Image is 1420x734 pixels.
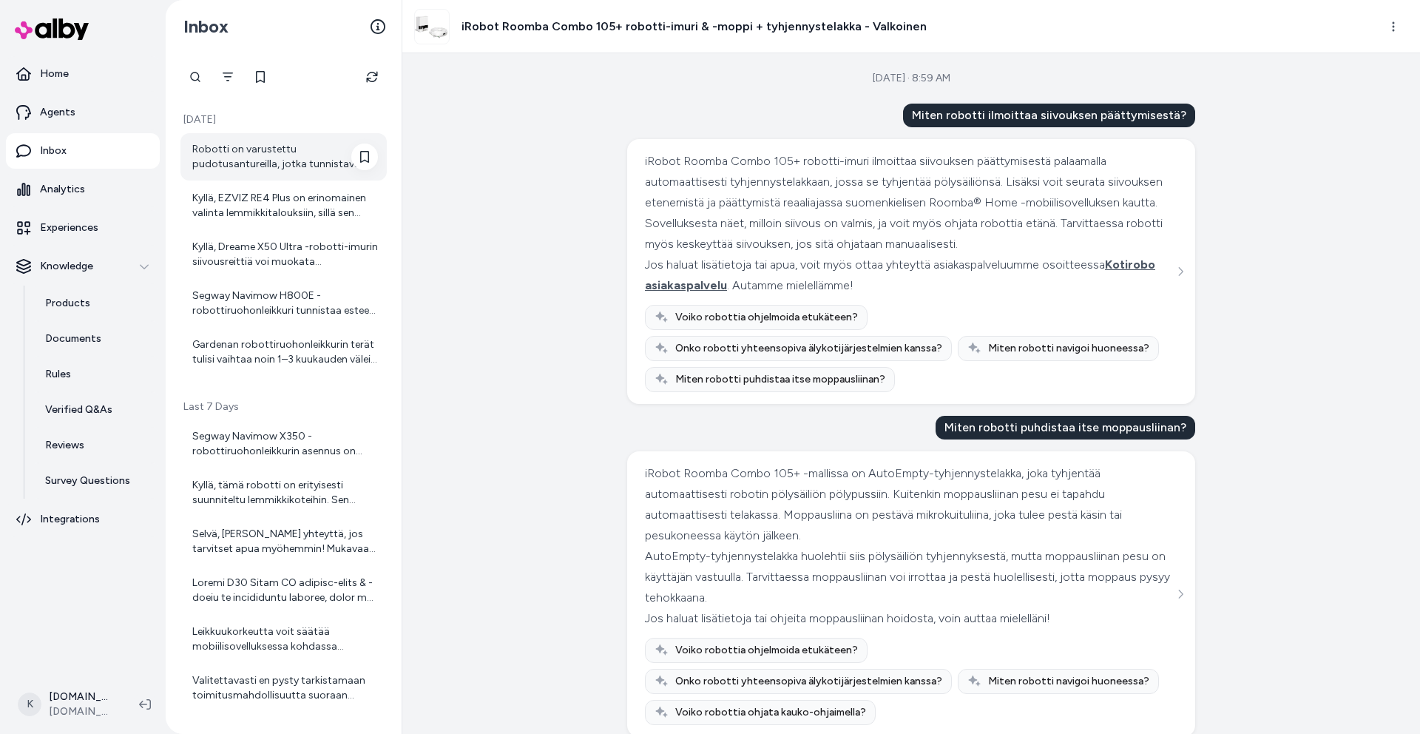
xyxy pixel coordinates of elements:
a: Verified Q&As [30,392,160,428]
div: Gardenan robottiruohonleikkurin terät tulisi vaihtaa noin 1–3 kuukauden välein tai tarvittaessa u... [192,337,378,367]
div: Loremi D30 Sitam CO adipisc-elits & -doeiu te incididuntu laboree, dolor ma aliquae admin veniamq... [192,576,378,605]
a: Kyllä, Dreame X50 Ultra -robotti-imurin siivousreittiä voi muokata mobiilisovelluksen kautta. Sov... [180,231,387,278]
span: Miten robotti puhdistaa itse moppausliinan? [675,372,885,387]
div: Jos haluat lisätietoja tai apua, voit myös ottaa yhteyttä asiakaspalveluumme osoitteessa . Autamm... [645,255,1174,296]
span: Miten robotti navigoi huoneessa? [988,341,1149,356]
p: Verified Q&As [45,403,112,417]
a: Inbox [6,133,160,169]
span: [DOMAIN_NAME] [49,704,115,719]
div: Valitettavasti en pysty tarkistamaan toimitusmahdollisuutta suoraan osoitteella. Suosittelen tark... [192,673,378,703]
p: Experiences [40,220,98,235]
div: Leikkuukorkeutta voit säätää mobiilisovelluksessa kohdassa Asetukset > RUOHONLEIKKURI > Leikkuuko... [192,624,378,654]
p: Home [40,67,69,81]
a: Experiences [6,210,160,246]
div: Miten robotti ilmoittaa siivouksen päättymisestä? [903,104,1195,127]
h2: Inbox [183,16,229,38]
p: Reviews [45,438,84,453]
div: Kyllä, tämä robotti on erityisesti suunniteltu lemmikkikoteihin. Sen TriCut 3.0 -pääharja leikkaa... [192,478,378,508]
div: AutoEmpty-tyhjennystelakka huolehtii siis pölysäiliön tyhjennyksestä, mutta moppausliinan pesu on... [645,546,1174,608]
div: Miten robotti puhdistaa itse moppausliinan? [936,416,1195,440]
a: Home [6,56,160,92]
a: Analytics [6,172,160,207]
span: Onko robotti yhteensopiva älykotijärjestelmien kanssa? [675,341,942,356]
div: Kyllä, EZVIZ RE4 Plus on erinomainen valinta lemmikkitalouksiin, sillä sen voimakas imuteho poist... [192,191,378,220]
p: Documents [45,331,101,346]
div: Selvä, [PERSON_NAME] yhteyttä, jos tarvitset apua myöhemmin! Mukavaa päivänjatkoa! [192,527,378,556]
button: See more [1171,263,1189,280]
h3: iRobot Roomba Combo 105+ robotti-imuri & -moppi + tyhjennystelakka - Valkoinen [461,18,927,36]
a: Segway Navimow X350 -robottiruohonleikkurin asennus on tehty helpoksi ja se onnistuu ilman ammatt... [180,420,387,468]
p: Last 7 Days [180,400,387,414]
a: Gardenan robottiruohonleikkurin terät tulisi vaihtaa noin 1–3 kuukauden välein tai tarvittaessa u... [180,329,387,376]
p: Integrations [40,512,100,527]
a: Kyllä, EZVIZ RE4 Plus on erinomainen valinta lemmikkitalouksiin, sillä sen voimakas imuteho poist... [180,182,387,229]
a: Valitettavasti en pysty tarkistamaan toimitusmahdollisuutta suoraan osoitteella. Suosittelen tark... [180,664,387,712]
a: Selvä, [PERSON_NAME] yhteyttä, jos tarvitset apua myöhemmin! Mukavaa päivänjatkoa! [180,518,387,565]
div: Kyllä, Dreame X50 Ultra -robotti-imurin siivousreittiä voi muokata mobiilisovelluksen kautta. Sov... [192,240,378,269]
div: Jos haluat lisätietoja tai ohjeita moppausliinan hoidosta, voin auttaa mielelläni! [645,608,1174,629]
a: Products [30,286,160,321]
div: iRobot Roomba Combo 105+ -mallissa on AutoEmpty-tyhjennystelakka, joka tyhjentää automaattisesti ... [645,463,1174,546]
div: iRobot Roomba Combo 105+ robotti-imuri ilmoittaa siivouksen päättymisestä palaamalla automaattise... [645,151,1174,255]
button: Refresh [357,62,387,92]
a: Agents [6,95,160,130]
button: K[DOMAIN_NAME] Shopify[DOMAIN_NAME] [9,681,127,728]
div: Robotti on varustettu pudotusantureilla, jotka tunnistavat pudotuksia, kuten portaikkoja, ja estä... [192,142,378,172]
p: Knowledge [40,259,93,274]
p: Analytics [40,182,85,197]
a: Loremi D30 Sitam CO adipisc-elits & -doeiu te incididuntu laboree, dolor ma aliquae admin veniamq... [180,567,387,614]
a: Integrations [6,502,160,537]
p: Rules [45,367,71,382]
span: Voiko robottia ohjelmoida etukäteen? [675,310,858,325]
a: Kyllä, tämä robotti on erityisesti suunniteltu lemmikkikoteihin. Sen TriCut 3.0 -pääharja leikkaa... [180,469,387,516]
p: Survey Questions [45,474,130,488]
a: Survey Questions [30,463,160,499]
button: See more [1171,585,1189,603]
a: Reviews [30,428,160,463]
p: [DOMAIN_NAME] Shopify [49,690,115,704]
div: Segway Navimow X350 -robottiruohonleikkurin asennus on tehty helpoksi ja se onnistuu ilman ammatt... [192,429,378,459]
div: Segway Navimow H800E -robottiruohonleikkuri tunnistaa esteet usealla tavalla. Siinä on etukumipus... [192,289,378,318]
a: Segway Navimow H800E -robottiruohonleikkuri tunnistaa esteet usealla tavalla. Siinä on etukumipus... [180,280,387,327]
p: Agents [40,105,75,120]
button: Knowledge [6,249,160,284]
img: alby Logo [15,18,89,40]
a: Documents [30,321,160,357]
p: [DATE] [180,112,387,127]
span: Onko robotti yhteensopiva älykotijärjestelmien kanssa? [675,674,942,689]
a: Rules [30,357,160,392]
img: iRobot_Roomba_105_Combomain_hite_1_c2f3c749-1009-4b81-b20d-02a2092a183e.jpg [415,10,449,44]
a: Robotti on varustettu pudotusantureilla, jotka tunnistavat pudotuksia, kuten portaikkoja, ja estä... [180,133,387,181]
span: K [18,693,41,716]
p: Inbox [40,144,67,158]
a: Leikkuukorkeutta voit säätää mobiilisovelluksessa kohdassa Asetukset > RUOHONLEIKKURI > Leikkuuko... [180,616,387,663]
span: Voiko robottia ohjata kauko-ohjaimella? [675,705,866,720]
div: [DATE] · 8:59 AM [873,71,950,86]
span: Miten robotti navigoi huoneessa? [988,674,1149,689]
span: Voiko robottia ohjelmoida etukäteen? [675,643,858,658]
p: Products [45,296,90,311]
button: Filter [213,62,243,92]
